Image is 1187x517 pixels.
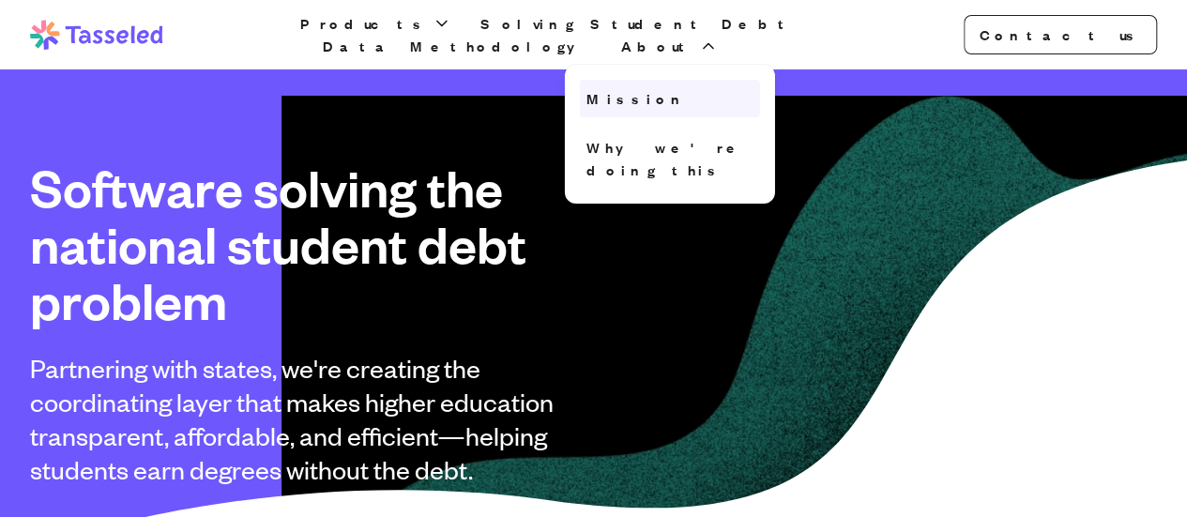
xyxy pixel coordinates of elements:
a: Data Methodology [319,35,595,57]
button: About [617,35,721,57]
a: Solving Student Debt [477,12,798,35]
h1: Software solving the national student debt problem [30,160,571,328]
span: About [621,35,694,57]
a: Mission [579,80,759,117]
button: Products [297,12,454,35]
h2: Partnering with states, we're creating the coordinating layer that makes higher education transpa... [30,351,571,486]
a: Why we're doing this [579,129,759,189]
a: Contact us [964,15,1157,54]
span: Products [300,12,428,35]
